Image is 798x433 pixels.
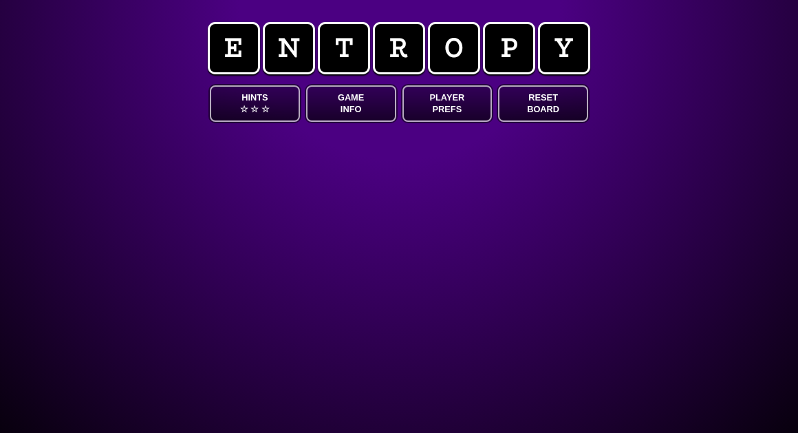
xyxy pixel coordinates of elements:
span: ☆ [261,103,270,115]
span: e [208,22,260,74]
button: Hints☆ ☆ ☆ [210,85,300,122]
span: o [428,22,480,74]
span: ☆ [250,103,259,115]
span: p [483,22,535,74]
button: PlayerPrefs [402,85,493,122]
button: GameInfo [306,85,396,122]
span: ☆ [240,103,248,115]
button: ResetBoard [498,85,588,122]
span: n [263,22,315,74]
span: t [318,22,370,74]
span: r [373,22,425,74]
span: y [538,22,590,74]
